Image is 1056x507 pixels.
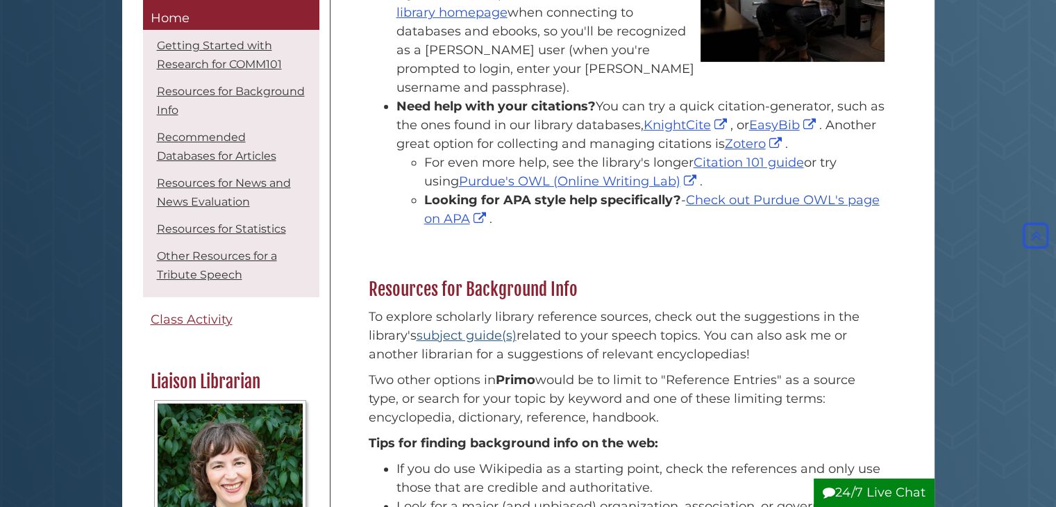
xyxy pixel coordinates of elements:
[424,192,880,226] a: Check out Purdue OWL's page on APA
[496,372,535,388] strong: Primo
[396,460,886,497] li: If you do use Wikipedia as a starting point, check the references and only use those that are cre...
[725,136,785,151] a: Zotero
[424,153,886,191] li: For even more help, see the library's longer or try using .
[644,117,730,133] a: KnightCite
[369,371,886,427] p: Two other options in would be to limit to "Reference Entries" as a source type, or search for you...
[396,97,886,228] li: You can try a quick citation-generator, such as the ones found in our library databases, , or . A...
[424,191,886,228] li: - .
[157,177,291,209] a: Resources for News and News Evaluation
[459,174,700,189] a: Purdue's OWL (Online Writing Lab)
[749,117,819,133] a: EasyBib
[143,305,319,336] a: Class Activity
[157,223,286,236] a: Resources for Statistics
[424,192,681,208] strong: Looking for APA style help specifically?
[157,40,282,72] a: Getting Started with Research for COMM101
[144,371,317,393] h2: Liaison Librarian
[369,435,658,451] strong: Tips for finding background info on the web:
[369,308,886,364] p: To explore scholarly library reference sources, check out the suggestions in the library's relate...
[1019,228,1053,244] a: Back to Top
[396,99,596,114] strong: Need help with your citations?
[157,85,305,117] a: Resources for Background Info
[814,479,935,507] button: 24/7 Live Chat
[417,328,517,343] a: subject guide(s)
[157,250,277,282] a: Other Resources for a Tribute Speech
[151,313,233,328] span: Class Activity
[157,131,276,163] a: Recommended Databases for Articles
[694,155,804,170] a: Citation 101 guide
[362,279,893,301] h2: Resources for Background Info
[151,10,190,26] span: Home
